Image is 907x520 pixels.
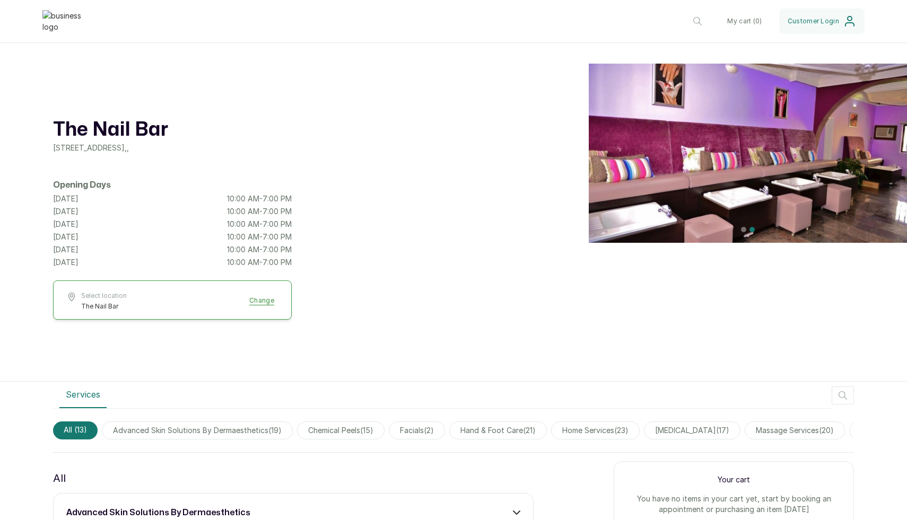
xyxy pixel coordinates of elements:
[227,193,292,204] p: 10:00 AM - 7:00 PM
[53,232,79,242] p: [DATE]
[627,474,841,485] p: Your cart
[53,117,292,143] h1: The Nail Bar
[59,382,107,408] button: Services
[449,421,547,439] span: hand & foot care(21)
[66,292,278,311] button: Select locationThe Nail BarChange
[788,17,839,25] span: Customer Login
[551,421,640,439] span: home services(23)
[53,143,292,153] p: [STREET_ADDRESS] , ,
[53,257,79,268] p: [DATE]
[53,244,79,255] p: [DATE]
[42,10,85,32] img: business logo
[227,244,292,255] p: 10:00 AM - 7:00 PM
[227,206,292,217] p: 10:00 AM - 7:00 PM
[719,8,770,34] button: My cart (0)
[297,421,385,439] span: chemical peels(15)
[81,302,127,311] span: The Nail Bar
[53,193,79,204] p: [DATE]
[227,257,292,268] p: 10:00 AM - 7:00 PM
[589,64,907,243] img: header image
[745,421,845,439] span: massage services(20)
[779,8,865,34] button: Customer Login
[81,292,127,300] span: Select location
[66,506,250,519] h3: advanced skin solutions by dermaesthetics
[53,421,98,439] span: All (13)
[227,219,292,230] p: 10:00 AM - 7:00 PM
[53,470,66,487] p: All
[644,421,740,439] span: [MEDICAL_DATA](17)
[53,219,79,230] p: [DATE]
[627,493,841,515] p: You have no items in your cart yet, start by booking an appointment or purchasing an item [DATE]
[53,179,292,191] h2: Opening Days
[227,232,292,242] p: 10:00 AM - 7:00 PM
[53,206,79,217] p: [DATE]
[389,421,445,439] span: facials(2)
[102,421,293,439] span: advanced skin solutions by dermaesthetics(19)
